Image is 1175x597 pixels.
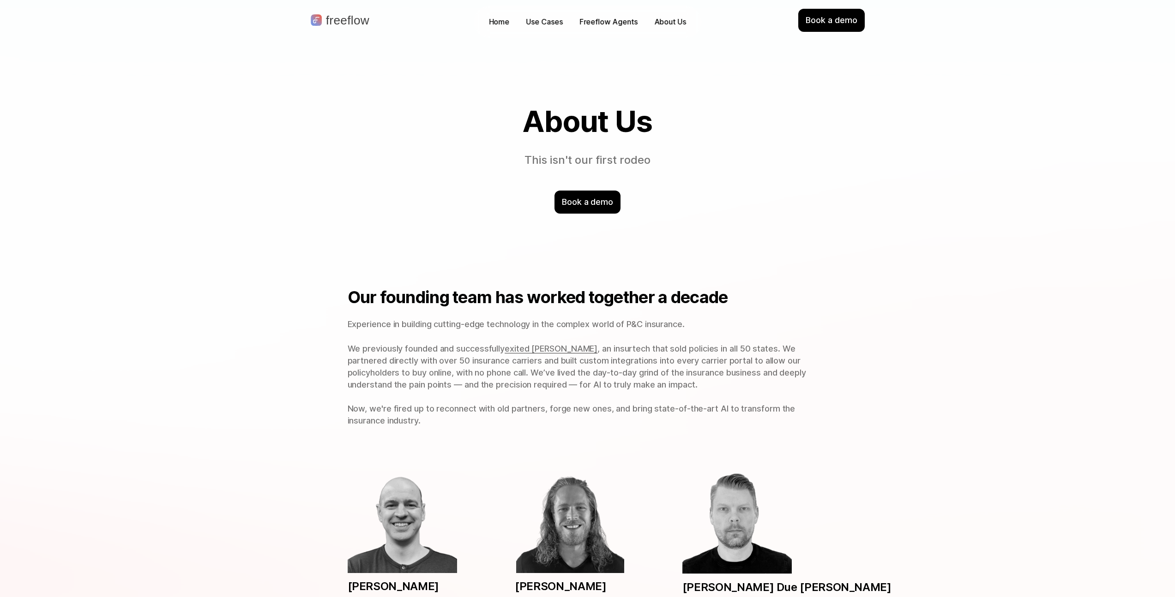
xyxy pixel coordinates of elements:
p: [PERSON_NAME] Due [PERSON_NAME] [682,579,892,595]
p: [PERSON_NAME] [348,579,440,594]
h1: About Us [348,105,828,137]
h2: Our founding team has worked together a decade [348,287,828,307]
p: About Us [654,17,686,27]
a: Home [484,15,514,29]
p: Freeflow Agents [579,17,638,27]
p: Book a demo [562,196,613,208]
div: Book a demo [554,191,621,214]
span: Experience in building cutting-edge technology in the complex world of P&C insurance. We previous... [348,319,685,353]
a: exited [PERSON_NAME] [505,344,597,353]
p: [PERSON_NAME] [515,579,607,594]
p: Book a demo [806,14,857,26]
p: This isn't our first rodeo [419,152,756,168]
p: Home [489,17,510,27]
div: Use Cases [526,17,563,27]
a: Freeflow Agents [575,15,642,29]
a: About Us [650,15,691,29]
span: , an insurtech that sold policies in all 50 states. We partnered directly with over 50 insurance ... [348,344,808,426]
p: freeflow [326,14,369,26]
div: Book a demo [798,9,864,32]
